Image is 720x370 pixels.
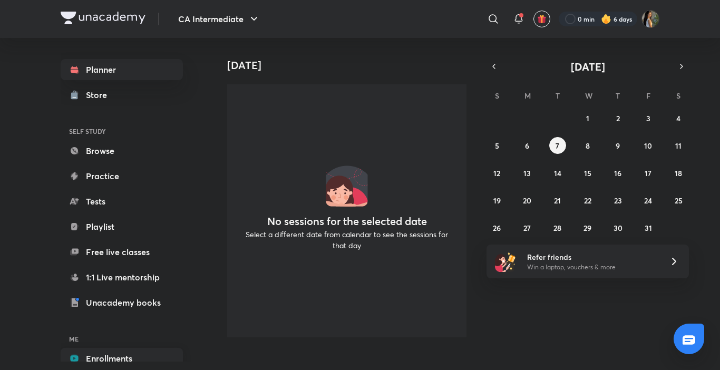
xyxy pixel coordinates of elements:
[644,141,652,151] abbr: October 10, 2025
[523,168,531,178] abbr: October 13, 2025
[61,191,183,212] a: Tests
[601,14,611,24] img: streak
[549,192,566,209] button: October 21, 2025
[571,60,605,74] span: [DATE]
[579,137,596,154] button: October 8, 2025
[537,14,547,24] img: avatar
[583,223,591,233] abbr: October 29, 2025
[523,223,531,233] abbr: October 27, 2025
[61,241,183,262] a: Free live classes
[86,89,113,101] div: Store
[586,113,589,123] abbr: October 1, 2025
[579,192,596,209] button: October 22, 2025
[489,164,505,181] button: October 12, 2025
[676,113,680,123] abbr: October 4, 2025
[553,223,561,233] abbr: October 28, 2025
[61,348,183,369] a: Enrollments
[670,164,687,181] button: October 18, 2025
[519,164,536,181] button: October 13, 2025
[640,110,657,126] button: October 3, 2025
[326,164,368,207] img: No events
[640,219,657,236] button: October 31, 2025
[586,141,590,151] abbr: October 8, 2025
[644,196,652,206] abbr: October 24, 2025
[584,168,591,178] abbr: October 15, 2025
[519,192,536,209] button: October 20, 2025
[61,12,145,27] a: Company Logo
[579,110,596,126] button: October 1, 2025
[489,137,505,154] button: October 5, 2025
[556,91,560,101] abbr: Tuesday
[61,216,183,237] a: Playlist
[549,137,566,154] button: October 7, 2025
[579,219,596,236] button: October 29, 2025
[527,251,657,262] h6: Refer friends
[676,91,680,101] abbr: Saturday
[670,110,687,126] button: October 4, 2025
[579,164,596,181] button: October 15, 2025
[675,196,683,206] abbr: October 25, 2025
[670,192,687,209] button: October 25, 2025
[609,164,626,181] button: October 16, 2025
[609,192,626,209] button: October 23, 2025
[616,141,620,151] abbr: October 9, 2025
[501,59,674,74] button: [DATE]
[493,223,501,233] abbr: October 26, 2025
[61,59,183,80] a: Planner
[61,140,183,161] a: Browse
[609,219,626,236] button: October 30, 2025
[646,91,650,101] abbr: Friday
[554,168,561,178] abbr: October 14, 2025
[641,10,659,28] img: Bhumika
[549,219,566,236] button: October 28, 2025
[524,91,531,101] abbr: Monday
[495,141,499,151] abbr: October 5, 2025
[240,229,454,251] p: Select a different date from calendar to see the sessions for that day
[609,137,626,154] button: October 9, 2025
[616,91,620,101] abbr: Thursday
[675,141,682,151] abbr: October 11, 2025
[495,91,499,101] abbr: Sunday
[61,292,183,313] a: Unacademy books
[525,141,529,151] abbr: October 6, 2025
[227,59,475,72] h4: [DATE]
[61,267,183,288] a: 1:1 Live mentorship
[614,196,622,206] abbr: October 23, 2025
[609,110,626,126] button: October 2, 2025
[519,137,536,154] button: October 6, 2025
[489,192,505,209] button: October 19, 2025
[61,165,183,187] a: Practice
[640,137,657,154] button: October 10, 2025
[670,137,687,154] button: October 11, 2025
[645,223,652,233] abbr: October 31, 2025
[640,192,657,209] button: October 24, 2025
[640,164,657,181] button: October 17, 2025
[614,223,622,233] abbr: October 30, 2025
[493,196,501,206] abbr: October 19, 2025
[61,122,183,140] h6: SELF STUDY
[556,141,559,151] abbr: October 7, 2025
[61,12,145,24] img: Company Logo
[549,164,566,181] button: October 14, 2025
[646,113,650,123] abbr: October 3, 2025
[172,8,267,30] button: CA Intermediate
[554,196,561,206] abbr: October 21, 2025
[61,330,183,348] h6: ME
[519,219,536,236] button: October 27, 2025
[585,91,592,101] abbr: Wednesday
[267,215,427,228] h4: No sessions for the selected date
[527,262,657,272] p: Win a laptop, vouchers & more
[675,168,682,178] abbr: October 18, 2025
[61,84,183,105] a: Store
[533,11,550,27] button: avatar
[645,168,651,178] abbr: October 17, 2025
[495,251,516,272] img: referral
[489,219,505,236] button: October 26, 2025
[584,196,591,206] abbr: October 22, 2025
[614,168,621,178] abbr: October 16, 2025
[493,168,500,178] abbr: October 12, 2025
[523,196,531,206] abbr: October 20, 2025
[616,113,620,123] abbr: October 2, 2025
